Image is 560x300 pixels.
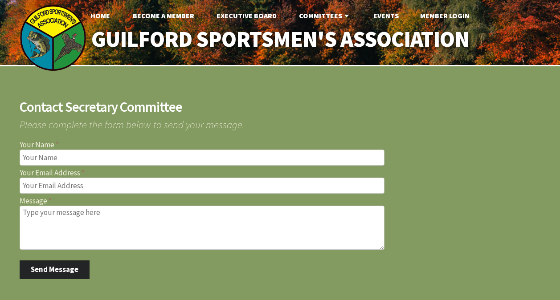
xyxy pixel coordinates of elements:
label: Message [20,197,541,205]
label: Your Email Address [20,169,541,177]
a: Guilford Sportsmen's Association [72,20,488,58]
a: Executive Board [209,7,284,24]
input: Your Email Address [20,178,384,194]
a: Home [83,7,117,24]
input: Your Name [20,150,384,166]
button: Send Message [20,260,90,279]
a: Member Login [413,7,477,24]
h2: Contact Secretary Committee [20,100,541,114]
span: Please complete the form below to send your message. [20,114,541,130]
a: Committees [292,7,358,24]
a: Become A Member [126,7,201,24]
a: Events [366,7,406,24]
label: Your Name [20,141,541,149]
img: logo_sm.png [20,4,86,71]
